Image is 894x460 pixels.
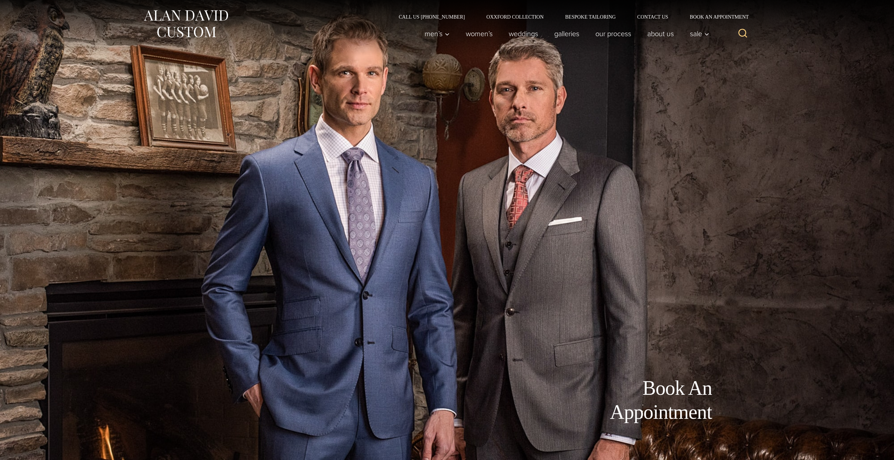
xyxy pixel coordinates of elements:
[639,27,682,41] a: About Us
[425,30,450,37] span: Men’s
[551,376,712,424] h1: Book An Appointment
[554,14,626,19] a: Bespoke Tailoring
[546,27,587,41] a: Galleries
[734,25,752,42] button: View Search Form
[501,27,546,41] a: weddings
[143,8,229,40] img: Alan David Custom
[587,27,639,41] a: Our Process
[475,14,554,19] a: Oxxford Collection
[679,14,751,19] a: Book an Appointment
[388,14,476,19] a: Call Us [PHONE_NUMBER]
[627,14,679,19] a: Contact Us
[458,27,501,41] a: Women’s
[690,30,709,37] span: Sale
[388,14,752,19] nav: Secondary Navigation
[416,27,713,41] nav: Primary Navigation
